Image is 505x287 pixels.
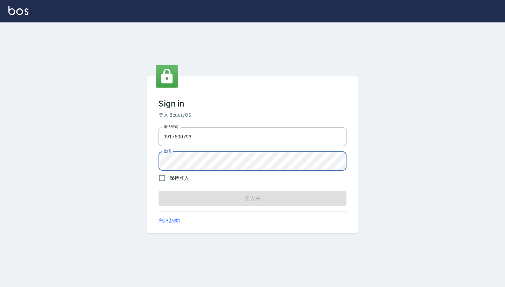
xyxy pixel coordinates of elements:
[159,99,346,109] h3: Sign in
[159,111,346,119] h6: 登入 BeautyOS
[159,217,181,225] a: 忘記密碼?
[163,149,171,154] label: 密碼
[169,175,189,182] span: 保持登入
[8,6,28,15] img: Logo
[163,124,178,129] label: 電話號碼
